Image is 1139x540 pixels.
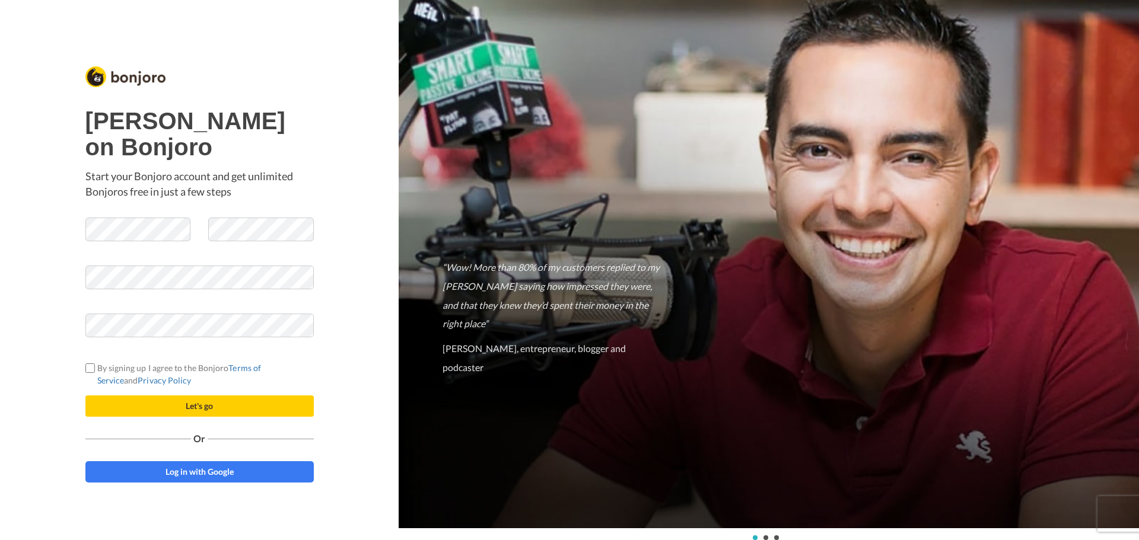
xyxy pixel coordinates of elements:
[85,169,314,199] p: Start your Bonjoro account and get unlimited Bonjoros free in just a few steps
[138,375,191,385] a: Privacy Policy
[85,108,314,160] h1: [PERSON_NAME] on Bonjoro
[85,395,314,417] button: Let's go
[443,339,666,376] p: [PERSON_NAME], entrepreneur, blogger and podcaster
[85,363,95,373] input: By signing up I agree to the BonjoroTerms of ServiceandPrivacy Policy
[166,466,234,477] span: Log in with Google
[85,461,314,483] a: Log in with Google
[85,362,314,386] label: By signing up I agree to the Bonjoro and
[443,258,666,333] p: “Wow! More than 80% of my customers replied to my [PERSON_NAME] saying how impressed they were, a...
[191,434,208,443] span: Or
[97,363,262,385] a: Terms of Service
